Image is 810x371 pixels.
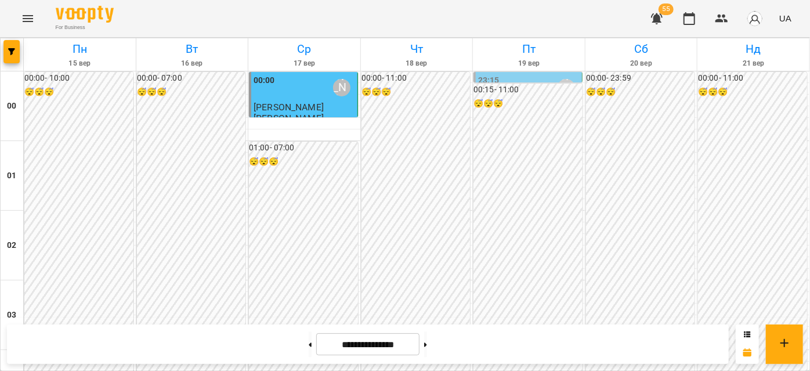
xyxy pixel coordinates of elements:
h6: Пн [26,40,134,58]
h6: 00 [7,100,16,113]
h6: 18 вер [363,58,471,69]
h6: 00:15 - 11:00 [473,84,583,96]
h6: 00:00 - 11:00 [361,72,471,85]
h6: 17 вер [250,58,359,69]
span: UA [779,12,791,24]
h6: 😴😴😴 [473,98,583,110]
h6: 00:00 - 11:00 [698,72,807,85]
img: Voopty Logo [56,6,114,23]
span: 55 [659,3,674,15]
h6: Вт [138,40,247,58]
div: Венюкова Єлизавета [558,79,575,96]
h6: 01:00 - 07:00 [249,142,358,154]
h6: 😴😴😴 [586,86,695,99]
h6: 😴😴😴 [137,86,246,99]
p: [PERSON_NAME] [254,113,324,123]
h6: Ср [250,40,359,58]
h6: 😴😴😴 [24,86,133,99]
h6: 😴😴😴 [361,86,471,99]
h6: 00:00 - 07:00 [137,72,246,85]
h6: Нд [699,40,808,58]
h6: 20 вер [587,58,696,69]
label: 00:00 [254,74,275,87]
h6: 21 вер [699,58,808,69]
div: Венюкова Єлизавета [333,79,350,96]
h6: 00:00 - 23:59 [586,72,695,85]
h6: 02 [7,239,16,252]
h6: Пт [475,40,583,58]
h6: 19 вер [475,58,583,69]
h6: 03 [7,309,16,322]
span: For Business [56,24,114,31]
h6: 😴😴😴 [249,156,358,168]
h6: Сб [587,40,696,58]
h6: Чт [363,40,471,58]
button: Menu [14,5,42,33]
h6: 01 [7,170,16,182]
label: 23:15 [478,74,500,87]
h6: 00:00 - 10:00 [24,72,133,85]
h6: 😴😴😴 [698,86,807,99]
span: [PERSON_NAME] [254,102,324,113]
img: avatar_s.png [747,10,763,27]
h6: 16 вер [138,58,247,69]
button: UA [775,8,796,29]
h6: 15 вер [26,58,134,69]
